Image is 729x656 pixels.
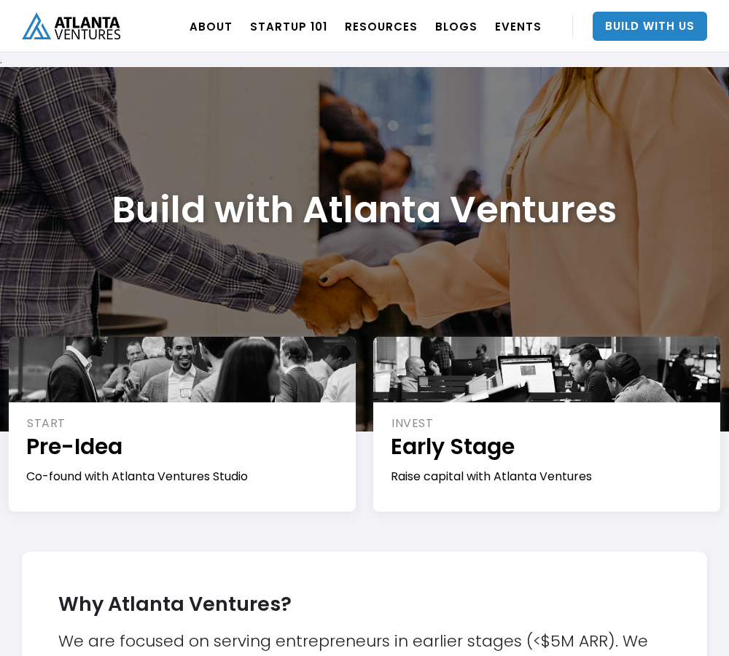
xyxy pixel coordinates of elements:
[391,469,704,485] div: Raise capital with Atlanta Ventures
[26,432,340,461] h1: Pre-Idea
[391,432,704,461] h1: Early Stage
[593,12,707,41] a: Build With Us
[26,469,340,485] div: Co-found with Atlanta Ventures Studio
[345,6,418,47] a: RESOURCES
[495,6,542,47] a: EVENTS
[9,337,356,512] a: STARTPre-IdeaCo-found with Atlanta Ventures Studio
[112,187,617,232] h1: Build with Atlanta Ventures
[190,6,233,47] a: ABOUT
[391,415,704,432] div: INVEST
[27,415,340,432] div: START
[250,6,327,47] a: Startup 101
[373,337,720,512] a: INVESTEarly StageRaise capital with Atlanta Ventures
[58,590,292,617] strong: Why Atlanta Ventures?
[435,6,477,47] a: BLOGS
